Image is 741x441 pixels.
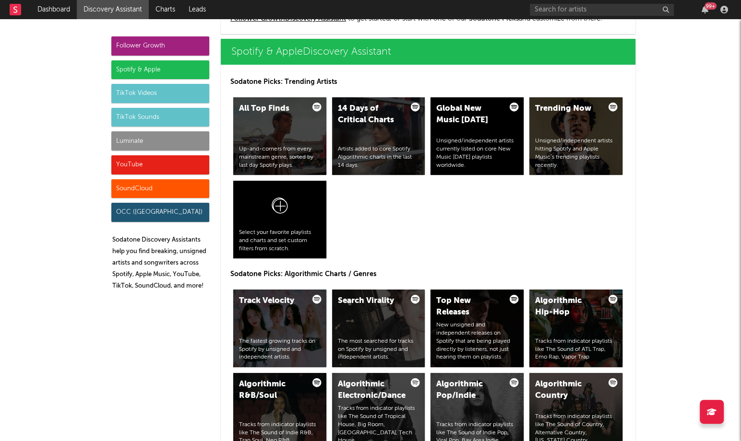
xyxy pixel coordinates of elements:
p: Sodatone Discovery Assistants help you find breaking, unsigned artists and songwriters across Spo... [112,234,209,292]
a: All Top FindsUp-and-comers from every mainstream genre, sorted by last day Spotify plays. [233,97,326,175]
div: Algorithmic R&B/Soul [239,379,304,402]
div: Up-and-comers from every mainstream genre, sorted by last day Spotify plays. [239,145,321,169]
div: Search Virality [338,295,403,307]
a: Algorithmic Hip-HopTracks from indicator playlists like The Sound of ATL Trap, Emo Rap, Vapor Trap [529,290,622,367]
div: Algorithmic Hip-Hop [535,295,600,318]
div: Unsigned/independent artists hitting Spotify and Apple Music’s trending playlists recently. [535,137,617,169]
div: Algorithmic Electronic/Dance [338,379,403,402]
div: OCC ([GEOGRAPHIC_DATA]) [111,203,209,222]
a: Track VelocityThe fastest growing tracks on Spotify by unsigned and independent artists. [233,290,326,367]
div: TikTok Videos [111,84,209,103]
div: SoundCloud [111,179,209,198]
div: Unsigned/independent artists currently listed on core New Music [DATE] playlists worldwide. [436,137,518,169]
p: Sodatone Picks: Algorithmic Charts / Genres [230,268,626,280]
div: Artists added to core Spotify Algorithmic charts in the last 14 days. [338,145,419,169]
div: All Top Finds [239,103,304,115]
div: TikTok Sounds [111,108,209,127]
p: Sodatone Picks: Trending Artists [230,76,626,88]
div: The fastest growing tracks on Spotify by unsigned and independent artists. [239,337,321,361]
div: Select your favorite playlists and charts and set custom filters from scratch. [239,229,321,253]
a: 14 Days of Critical ChartsArtists added to core Spotify Algorithmic charts in the last 14 days. [332,97,425,175]
button: 99+ [702,6,708,13]
a: Global New Music [DATE]Unsigned/independent artists currently listed on core New Music [DATE] pla... [430,97,524,175]
input: Search for artists [530,4,674,16]
div: Global New Music [DATE] [436,103,502,126]
a: Follower GrowthDiscovery Assistant [230,15,346,22]
div: 99 + [705,2,717,10]
a: Top New ReleasesNew unsigned and independent releases on Spotify that are being played directly b... [430,290,524,367]
div: Spotify & Apple [111,60,209,80]
div: Algorithmic Country [535,379,600,402]
div: Luminate [111,131,209,151]
a: Trending NowUnsigned/independent artists hitting Spotify and Apple Music’s trending playlists rec... [529,97,622,175]
span: Sodatone Picks [469,15,519,22]
a: Spotify & AppleDiscovery Assistant [221,39,635,65]
a: Search ViralityThe most searched for tracks on Spotify by unsigned and independent artists. [332,290,425,367]
div: Track Velocity [239,295,304,307]
div: New unsigned and independent releases on Spotify that are being played directly by listeners, not... [436,321,518,361]
div: Trending Now [535,103,600,115]
div: YouTube [111,155,209,174]
div: Top New Releases [436,295,502,318]
div: Algorithmic Pop/Indie [436,379,502,402]
div: Follower Growth [111,36,209,56]
div: The most searched for tracks on Spotify by unsigned and independent artists. [338,337,419,361]
div: 14 Days of Critical Charts [338,103,403,126]
a: Select your favorite playlists and charts and set custom filters from scratch. [233,181,326,258]
div: Tracks from indicator playlists like The Sound of ATL Trap, Emo Rap, Vapor Trap [535,337,617,361]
